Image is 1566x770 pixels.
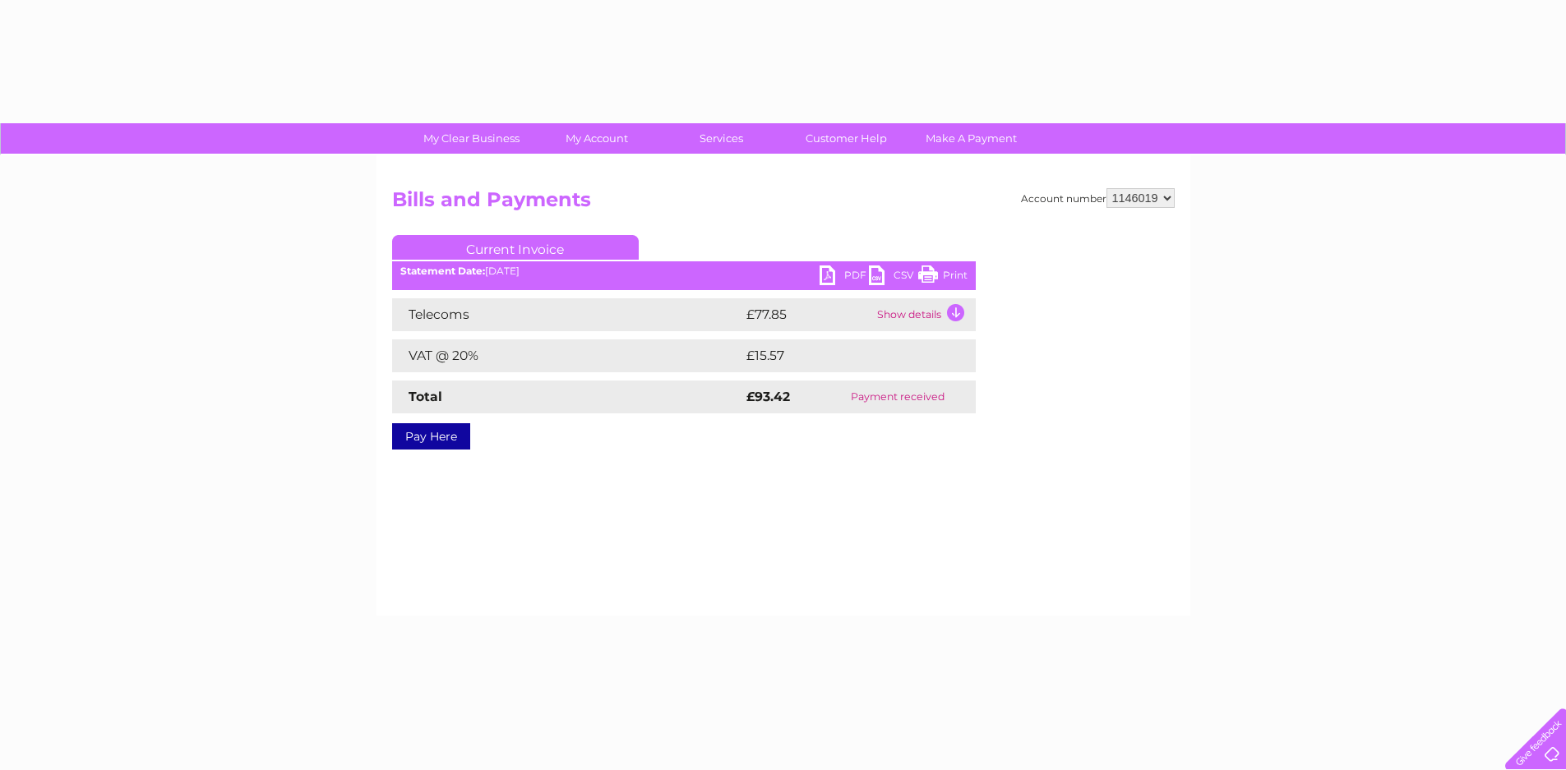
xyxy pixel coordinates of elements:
a: Pay Here [392,423,470,450]
td: £15.57 [742,339,940,372]
div: Account number [1021,188,1175,208]
td: Payment received [820,380,975,413]
a: Customer Help [778,123,914,154]
a: Current Invoice [392,235,639,260]
td: Telecoms [392,298,742,331]
b: Statement Date: [400,265,485,277]
td: Show details [873,298,976,331]
h2: Bills and Payments [392,188,1175,219]
a: My Account [529,123,664,154]
strong: Total [409,389,442,404]
a: PDF [820,265,869,289]
a: CSV [869,265,918,289]
a: Make A Payment [903,123,1039,154]
td: VAT @ 20% [392,339,742,372]
a: My Clear Business [404,123,539,154]
td: £77.85 [742,298,873,331]
strong: £93.42 [746,389,790,404]
a: Print [918,265,968,289]
div: [DATE] [392,265,976,277]
a: Services [654,123,789,154]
